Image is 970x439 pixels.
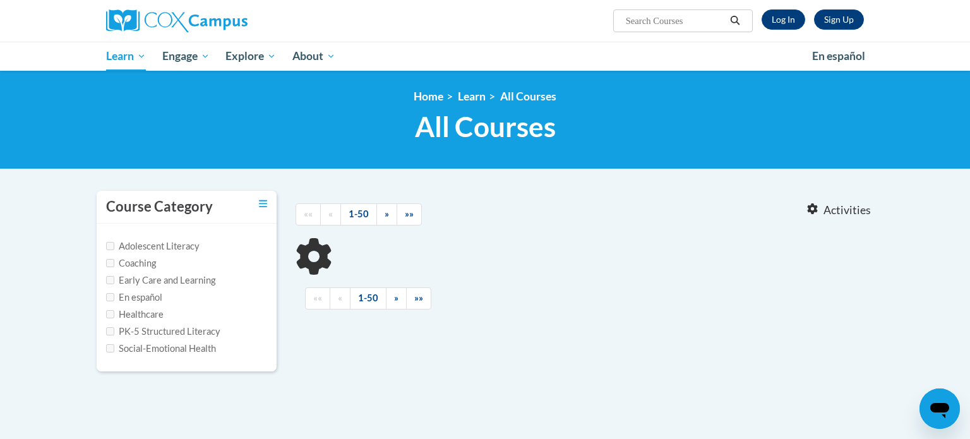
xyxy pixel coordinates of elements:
span: Explore [225,49,276,64]
span: » [385,208,389,219]
input: Checkbox for Options [106,293,114,301]
label: Early Care and Learning [106,274,215,287]
input: Checkbox for Options [106,242,114,250]
a: Previous [330,287,350,310]
a: About [284,42,344,71]
a: End [397,203,422,226]
a: En español [804,43,873,69]
button: Search [726,13,745,28]
span: En español [812,49,865,63]
a: Next [376,203,397,226]
a: All Courses [500,90,556,103]
span: « [338,292,342,303]
div: Main menu [87,42,883,71]
label: Healthcare [106,308,164,322]
a: Toggle collapse [259,197,267,211]
a: 1-50 [350,287,386,310]
span: Engage [162,49,210,64]
input: Checkbox for Options [106,259,114,267]
h3: Course Category [106,197,213,217]
span: »» [414,292,423,303]
label: Social-Emotional Health [106,342,216,356]
a: Learn [98,42,154,71]
label: En español [106,291,162,304]
img: Cox Campus [106,9,248,32]
a: Begining [305,287,330,310]
span: All Courses [415,110,556,143]
a: Begining [296,203,321,226]
span: «« [304,208,313,219]
span: About [292,49,335,64]
a: Log In [762,9,805,30]
a: Explore [217,42,284,71]
a: Previous [320,203,341,226]
a: Home [414,90,443,103]
a: Next [386,287,407,310]
span: Learn [106,49,146,64]
input: Checkbox for Options [106,327,114,335]
a: 1-50 [340,203,377,226]
label: PK-5 Structured Literacy [106,325,220,339]
span: Activities [823,203,871,217]
label: Coaching [106,256,156,270]
a: Cox Campus [106,9,346,32]
input: Search Courses [625,13,726,28]
input: Checkbox for Options [106,310,114,318]
span: «« [313,292,322,303]
a: Learn [458,90,486,103]
span: » [394,292,398,303]
label: Adolescent Literacy [106,239,200,253]
iframe: Button to launch messaging window [919,388,960,429]
span: »» [405,208,414,219]
a: Register [814,9,864,30]
input: Checkbox for Options [106,276,114,284]
a: End [406,287,431,310]
span: « [328,208,333,219]
input: Checkbox for Options [106,344,114,352]
a: Engage [154,42,218,71]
